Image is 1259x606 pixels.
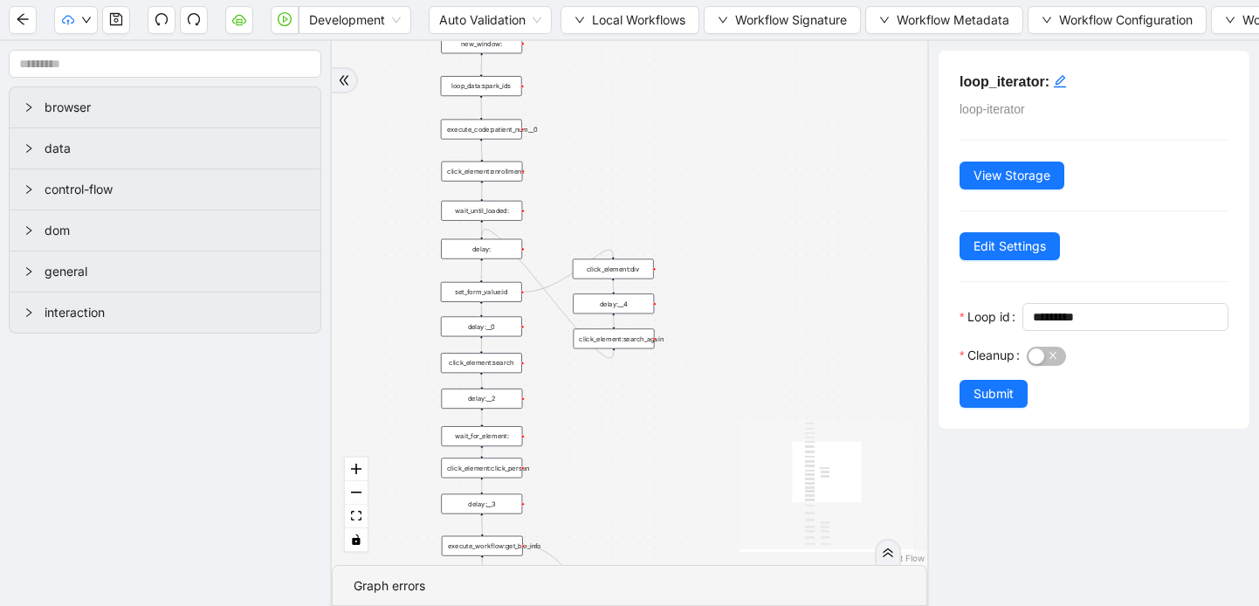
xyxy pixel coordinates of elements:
span: Cleanup [967,346,1015,365]
div: execute_code:patient_num__0 [441,120,522,140]
button: play-circle [271,6,299,34]
span: down [718,15,728,25]
span: right [24,266,34,277]
button: undo [148,6,175,34]
button: downLocal Workflows [561,6,699,34]
button: arrow-left [9,6,37,34]
button: Submit [960,380,1028,408]
g: Edge from set_form_value:id to click_element:div [524,250,613,292]
span: loop-iterator [960,102,1025,116]
span: general [45,262,306,281]
div: click_element:div [573,259,654,279]
button: zoom out [345,481,368,505]
span: cloud-upload [62,14,74,26]
button: downWorkflow Metadata [865,6,1023,34]
span: Auto Validation [439,7,541,33]
div: new_window: [441,33,522,53]
span: Workflow Metadata [897,10,1009,30]
span: Workflow Configuration [1059,10,1193,30]
div: click_element:search_again [574,328,655,348]
div: dom [10,210,320,251]
button: cloud-uploaddown [54,6,98,34]
button: zoom in [345,458,368,481]
span: interaction [45,303,306,322]
span: right [24,307,34,318]
g: Edge from click_element:search to delay:__2 [481,375,482,386]
div: click_element:search [441,353,522,373]
span: right [24,184,34,195]
span: browser [45,98,306,117]
div: control-flow [10,169,320,210]
span: down [1225,15,1235,25]
span: Submit [973,384,1014,403]
div: wait_for_element: [441,426,522,446]
span: right [24,225,34,236]
button: cloud-server [225,6,253,34]
button: downWorkflow Signature [704,6,861,34]
g: Edge from execute_code:patient_num__0 to click_element:enrollment [481,141,482,160]
span: arrow-left [16,12,30,26]
span: undo [155,12,169,26]
span: right [24,102,34,113]
g: Edge from click_element:search_again to delay: [482,230,614,358]
span: down [81,15,92,25]
div: set_form_value:id [441,282,522,302]
span: dom [45,221,306,240]
div: click to edit id [1053,72,1067,93]
h5: loop_iterator: [960,72,1228,93]
span: Workflow Signature [735,10,847,30]
g: Edge from delay:__3 to execute_workflow:get_bio_info [482,516,483,534]
div: delay:__2 [441,389,522,409]
div: data [10,128,320,169]
span: data [45,139,306,158]
span: down [574,15,585,25]
button: View Storage [960,162,1064,189]
span: redo [187,12,201,26]
span: cloud-server [232,12,246,26]
div: delay:__3 [441,494,522,514]
div: click_element:click_person [441,458,522,478]
button: save [102,6,130,34]
div: delay: [441,239,522,259]
div: click_element:enrollment [441,162,522,182]
span: double-right [882,547,894,559]
div: delay:__4 [573,293,654,313]
span: down [1042,15,1052,25]
div: interaction [10,293,320,333]
span: save [109,12,123,26]
div: delay:__0 [441,316,522,336]
span: right [24,143,34,154]
span: down [879,15,890,25]
button: redo [180,6,208,34]
div: wait_until_loaded: [441,201,522,221]
span: Edit Settings [973,237,1046,256]
a: React Flow attribution [879,553,925,563]
div: browser [10,87,320,127]
span: play-circle [278,12,292,26]
div: loop_data:spark_ids [441,76,522,96]
span: View Storage [973,166,1050,185]
div: execute_workflow:get_bio_info [442,536,523,556]
span: Local Workflows [592,10,685,30]
span: edit [1053,74,1067,88]
button: toggle interactivity [345,528,368,552]
button: fit view [345,505,368,528]
button: downWorkflow Configuration [1028,6,1207,34]
div: general [10,251,320,292]
span: Loop id [967,307,1010,327]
